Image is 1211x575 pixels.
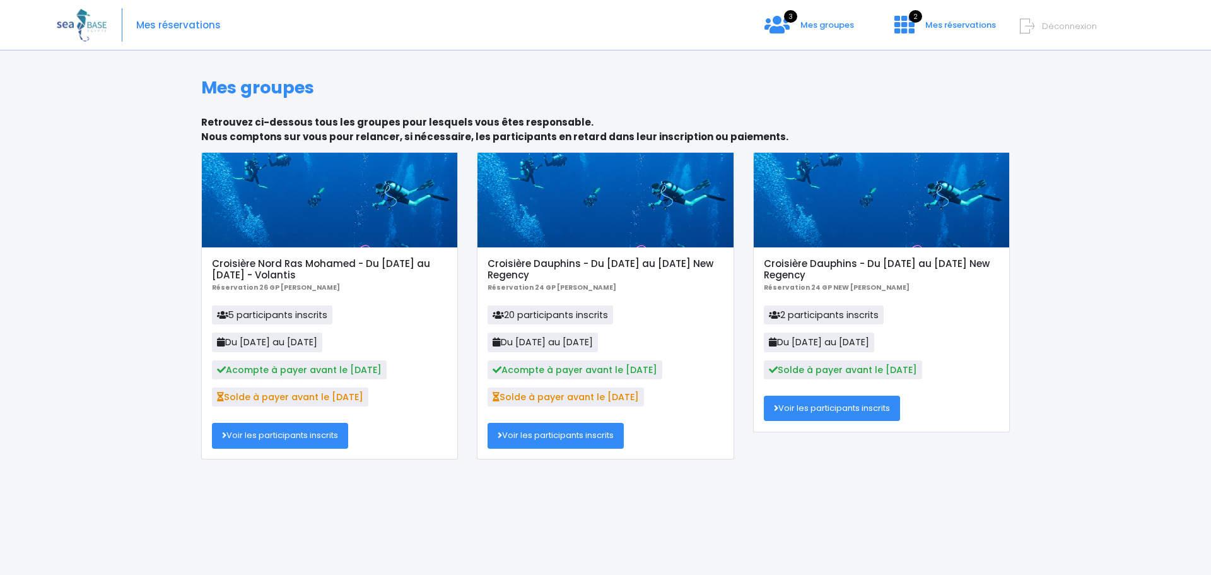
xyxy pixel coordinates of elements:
[212,283,340,292] b: Réservation 26 GP [PERSON_NAME]
[784,10,797,23] span: 3
[764,258,999,281] h5: Croisière Dauphins - Du [DATE] au [DATE] New Regency
[212,333,322,352] span: Du [DATE] au [DATE]
[201,78,1010,98] h1: Mes groupes
[884,23,1003,35] a: 2 Mes réservations
[212,258,447,281] h5: Croisière Nord Ras Mohamed - Du [DATE] au [DATE] - Volantis
[925,19,996,31] span: Mes réservations
[800,19,854,31] span: Mes groupes
[212,388,368,406] span: Solde à payer avant le [DATE]
[488,305,613,324] span: 20 participants inscrits
[764,360,922,379] span: Solde à payer avant le [DATE]
[764,305,884,324] span: 2 participants inscrits
[764,333,874,352] span: Du [DATE] au [DATE]
[212,360,387,379] span: Acompte à payer avant le [DATE]
[764,283,910,292] b: Réservation 24 GP NEW [PERSON_NAME]
[488,258,723,281] h5: Croisière Dauphins - Du [DATE] au [DATE] New Regency
[1042,20,1097,32] span: Déconnexion
[488,283,616,292] b: Réservation 24 GP [PERSON_NAME]
[909,10,922,23] span: 2
[488,360,662,379] span: Acompte à payer avant le [DATE]
[488,388,644,406] span: Solde à payer avant le [DATE]
[212,305,332,324] span: 5 participants inscrits
[488,333,598,352] span: Du [DATE] au [DATE]
[754,23,864,35] a: 3 Mes groupes
[212,423,348,448] a: Voir les participants inscrits
[488,423,624,448] a: Voir les participants inscrits
[201,116,1010,144] p: Retrouvez ci-dessous tous les groupes pour lesquels vous êtes responsable. Nous comptons sur vous...
[764,396,900,421] a: Voir les participants inscrits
